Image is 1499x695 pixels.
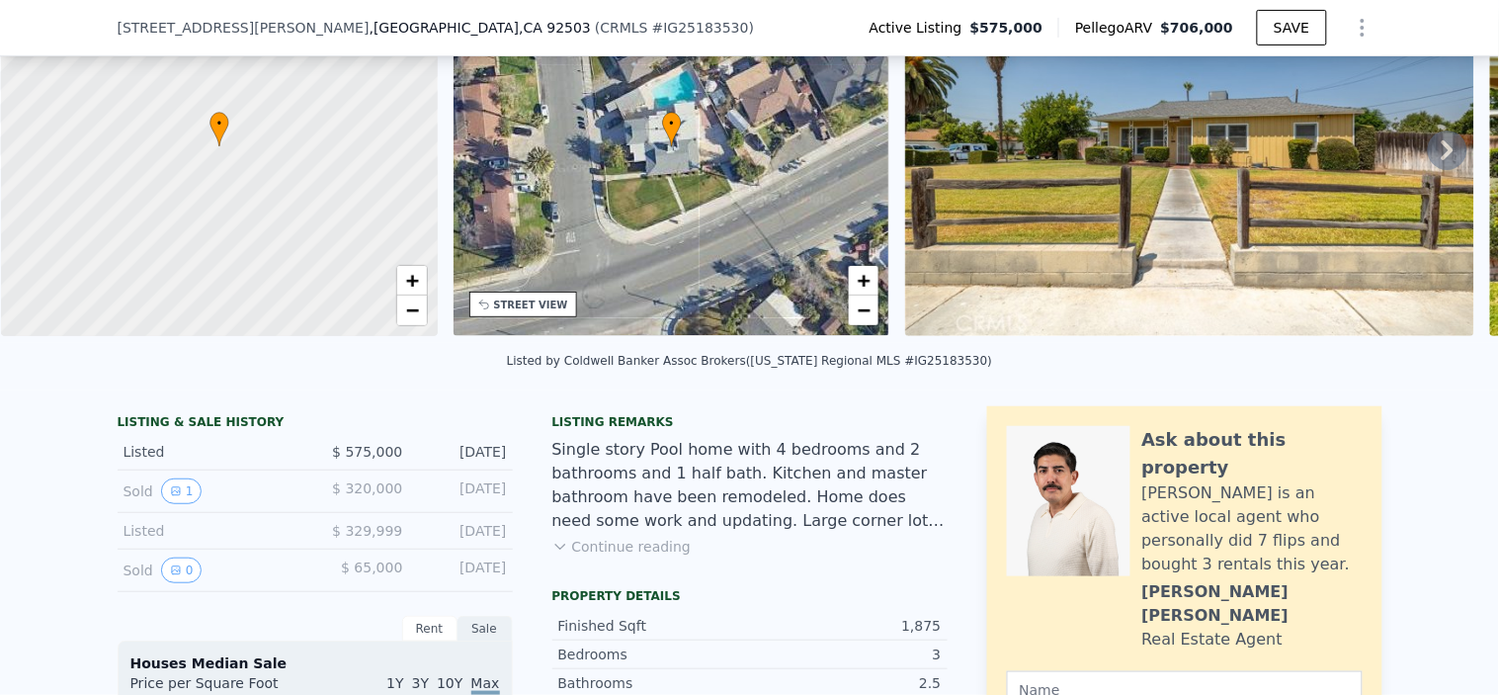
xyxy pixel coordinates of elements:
div: [DATE] [419,442,507,462]
button: View historical data [161,558,203,583]
div: 2.5 [750,673,942,693]
span: + [858,268,871,293]
a: Zoom in [849,266,878,296]
div: 3 [750,645,942,664]
a: Zoom out [397,296,427,325]
div: • [662,112,682,146]
div: Listing remarks [552,414,948,430]
div: Sale [458,616,513,642]
div: Rent [402,616,458,642]
button: SAVE [1257,10,1326,45]
a: Zoom in [397,266,427,296]
div: [DATE] [419,558,507,583]
button: Continue reading [552,537,692,557]
span: $ 329,999 [332,523,402,539]
div: Finished Sqft [558,616,750,636]
span: 1Y [386,675,403,691]
div: [DATE] [419,478,507,504]
span: $575,000 [970,18,1043,38]
span: , [GEOGRAPHIC_DATA] [370,18,591,38]
div: Ask about this property [1142,426,1363,481]
span: , CA 92503 [519,20,591,36]
span: CRMLS [601,20,648,36]
span: Active Listing [870,18,970,38]
span: Max [471,675,500,695]
span: 3Y [412,675,429,691]
span: $ 575,000 [332,444,402,460]
div: Sold [124,478,299,504]
div: LISTING & SALE HISTORY [118,414,513,434]
span: 10Y [437,675,462,691]
span: # IG25183530 [652,20,749,36]
div: Single story Pool home with 4 bedrooms and 2 bathrooms and 1 half bath. Kitchen and master bathro... [552,438,948,533]
span: + [405,268,418,293]
a: Zoom out [849,296,878,325]
div: Property details [552,588,948,604]
div: [PERSON_NAME] [PERSON_NAME] [1142,580,1363,628]
span: $ 65,000 [341,560,402,575]
div: STREET VIEW [494,298,568,312]
span: − [858,298,871,322]
div: 1,875 [750,616,942,636]
div: [PERSON_NAME] is an active local agent who personally did 7 flips and bought 3 rentals this year. [1142,481,1363,576]
div: [DATE] [419,521,507,541]
div: Listed [124,442,299,462]
button: Show Options [1343,8,1382,47]
button: View historical data [161,478,203,504]
div: • [209,112,229,146]
span: • [209,115,229,132]
div: Bathrooms [558,673,750,693]
span: [STREET_ADDRESS][PERSON_NAME] [118,18,370,38]
div: Bedrooms [558,645,750,664]
div: Real Estate Agent [1142,628,1284,652]
span: Pellego ARV [1075,18,1161,38]
div: ( ) [595,18,754,38]
span: • [662,115,682,132]
span: − [405,298,418,322]
div: Sold [124,558,299,583]
div: Listed by Coldwell Banker Assoc Brokers ([US_STATE] Regional MLS #IG25183530) [507,354,993,368]
span: $706,000 [1161,20,1234,36]
span: $ 320,000 [332,480,402,496]
div: Houses Median Sale [130,653,500,673]
div: Listed [124,521,299,541]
